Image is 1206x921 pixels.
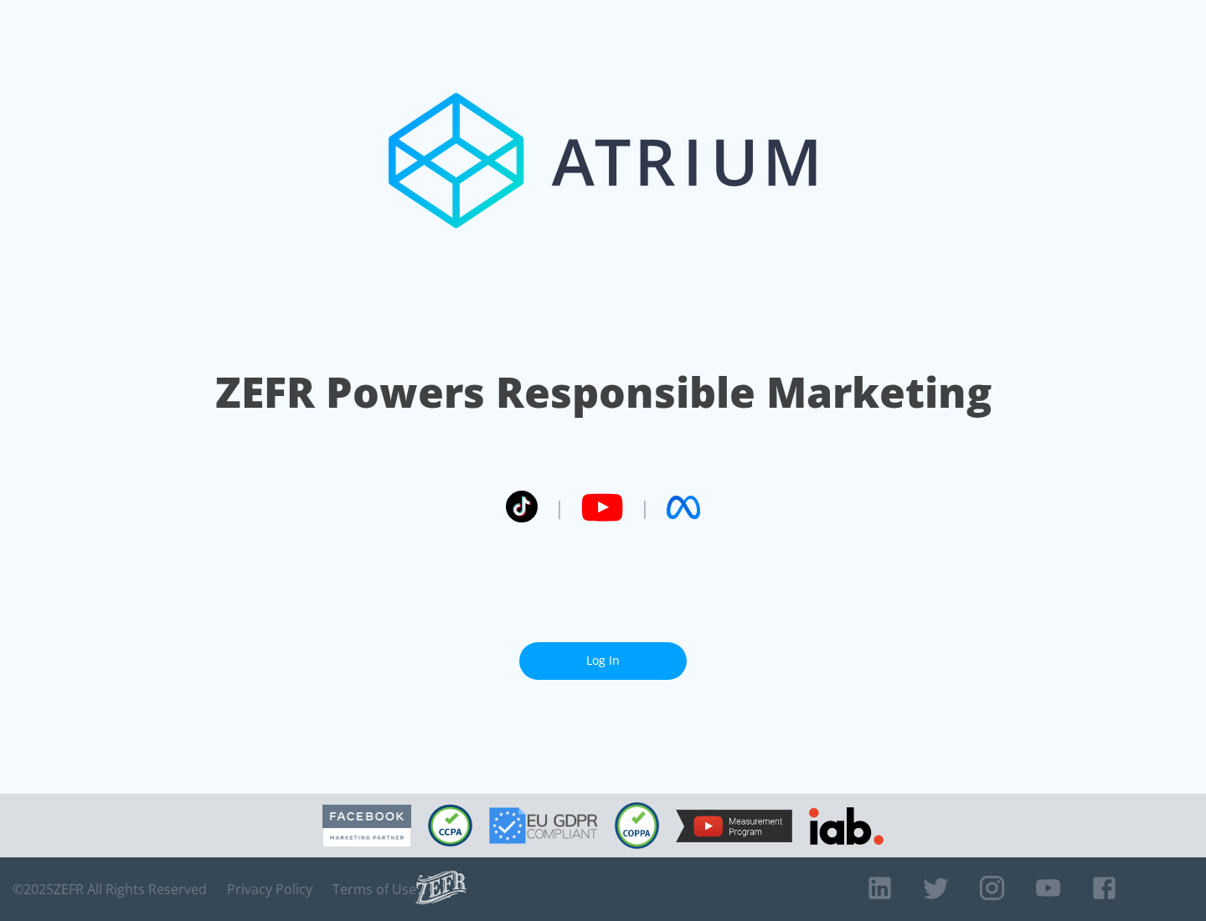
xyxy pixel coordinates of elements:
span: © 2025 ZEFR All Rights Reserved [13,881,207,898]
a: Privacy Policy [227,881,312,898]
img: YouTube Measurement Program [676,810,792,842]
img: CCPA Compliant [428,805,472,846]
img: GDPR Compliant [489,807,598,844]
span: | [640,495,650,520]
img: IAB [809,807,884,845]
h1: ZEFR Powers Responsible Marketing [215,363,992,421]
a: Log In [519,642,687,680]
a: Terms of Use [332,881,416,898]
span: | [554,495,564,520]
img: COPPA Compliant [615,802,659,849]
img: Facebook Marketing Partner [322,805,411,847]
